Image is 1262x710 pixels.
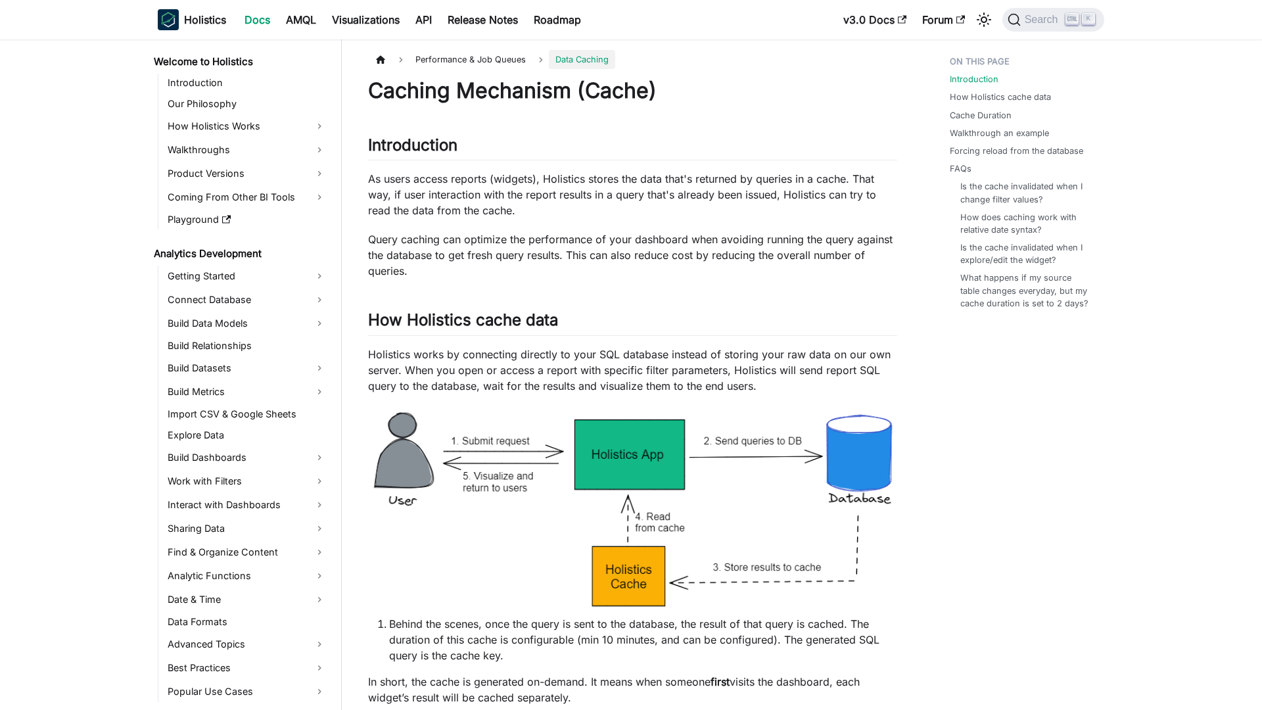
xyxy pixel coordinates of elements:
[960,180,1091,205] a: Is the cache invalidated when I change filter values?
[164,116,330,137] a: How Holistics Works
[184,12,226,28] b: Holistics
[158,9,226,30] a: HolisticsHolistics
[164,426,330,444] a: Explore Data
[164,471,330,492] a: Work with Filters
[368,407,897,613] img: Cache Mechanism
[960,241,1091,266] a: Is the cache invalidated when I explore/edit the widget?
[164,210,330,229] a: Playground
[950,73,998,85] a: Introduction
[368,78,897,104] h1: Caching Mechanism (Cache)
[164,74,330,92] a: Introduction
[324,9,408,30] a: Visualizations
[711,675,730,688] strong: first
[164,494,330,515] a: Interact with Dashboards
[164,163,330,184] a: Product Versions
[164,565,330,586] a: Analytic Functions
[164,542,330,563] a: Find & Organize Content
[164,657,330,678] a: Best Practices
[164,681,330,702] a: Popular Use Cases
[409,50,532,69] span: Performance & Job Queues
[368,50,393,69] a: Home page
[368,674,897,705] p: In short, the cache is generated on-demand. It means when someone visits the dashboard, each widg...
[960,211,1091,236] a: How does caching work with relative date syntax?
[237,9,278,30] a: Docs
[164,405,330,423] a: Import CSV & Google Sheets
[440,9,526,30] a: Release Notes
[164,187,330,208] a: Coming From Other BI Tools
[164,266,330,287] a: Getting Started
[950,162,971,175] a: FAQs
[164,289,330,310] a: Connect Database
[150,53,330,71] a: Welcome to Holistics
[549,50,615,69] span: Data Caching
[950,109,1012,122] a: Cache Duration
[950,91,1051,103] a: How Holistics cache data
[1021,14,1066,26] span: Search
[368,135,897,160] h2: Introduction
[526,9,589,30] a: Roadmap
[973,9,994,30] button: Switch between dark and light mode (currently light mode)
[164,589,330,610] a: Date & Time
[164,139,330,160] a: Walkthroughs
[164,447,330,468] a: Build Dashboards
[164,95,330,113] a: Our Philosophy
[408,9,440,30] a: API
[145,39,342,710] nav: Docs sidebar
[368,231,897,279] p: Query caching can optimize the performance of your dashboard when avoiding running the query agai...
[1002,8,1104,32] button: Search (Ctrl+K)
[950,127,1049,139] a: Walkthrough an example
[158,9,179,30] img: Holistics
[164,337,330,355] a: Build Relationships
[164,358,330,379] a: Build Datasets
[164,634,330,655] a: Advanced Topics
[960,272,1091,310] a: What happens if my source table changes everyday, but my cache duration is set to 2 days?
[164,313,330,334] a: Build Data Models
[164,613,330,631] a: Data Formats
[368,171,897,218] p: As users access reports (widgets), Holistics stores the data that's returned by queries in a cach...
[368,50,897,69] nav: Breadcrumbs
[164,518,330,539] a: Sharing Data
[164,381,330,402] a: Build Metrics
[914,9,973,30] a: Forum
[368,310,897,335] h2: How Holistics cache data
[950,145,1083,157] a: Forcing reload from the database
[278,9,324,30] a: AMQL
[835,9,914,30] a: v3.0 Docs
[1082,13,1095,25] kbd: K
[389,616,897,663] li: Behind the scenes, once the query is sent to the database, the result of that query is cached. Th...
[150,245,330,263] a: Analytics Development
[368,346,897,394] p: Holistics works by connecting directly to your SQL database instead of storing your raw data on o...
